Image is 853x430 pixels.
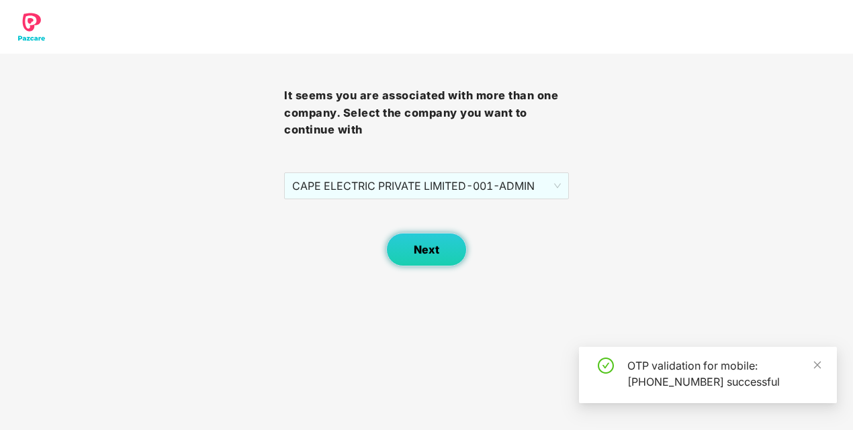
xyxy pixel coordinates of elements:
[284,87,568,139] h3: It seems you are associated with more than one company. Select the company you want to continue with
[292,173,560,199] span: CAPE ELECTRIC PRIVATE LIMITED - 001 - ADMIN
[813,360,822,370] span: close
[386,233,467,266] button: Next
[627,358,821,390] div: OTP validation for mobile: [PHONE_NUMBER] successful
[414,244,439,256] span: Next
[598,358,614,374] span: check-circle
